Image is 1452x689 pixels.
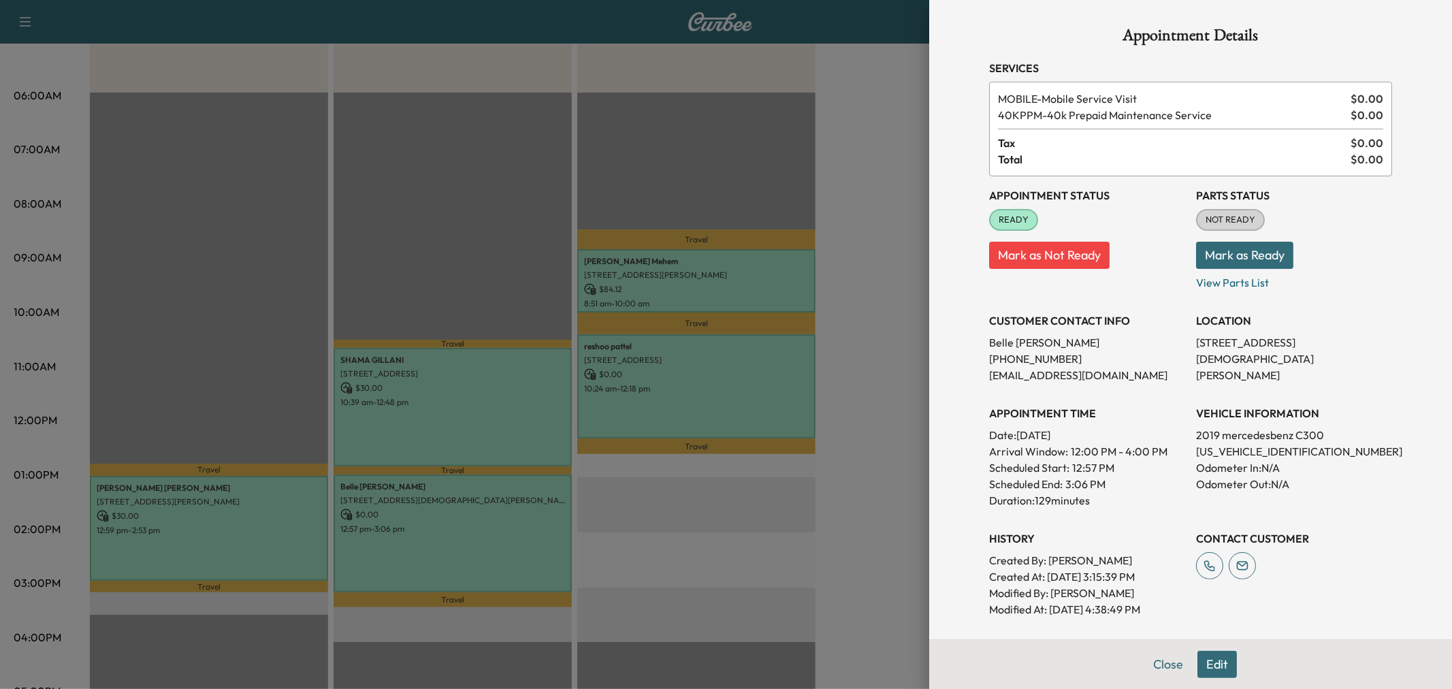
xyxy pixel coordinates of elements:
p: [PHONE_NUMBER] [989,351,1185,367]
p: Date: [DATE] [989,427,1185,443]
h3: VEHICLE INFORMATION [1196,405,1392,421]
p: 2019 mercedesbenz C300 [1196,427,1392,443]
p: Belle [PERSON_NAME] [989,334,1185,351]
p: [EMAIL_ADDRESS][DOMAIN_NAME] [989,367,1185,383]
p: View Parts List [1196,269,1392,291]
p: Odometer In: N/A [1196,460,1392,476]
span: Tax [998,135,1351,151]
p: Modified By : [PERSON_NAME] [989,585,1185,601]
button: Close [1144,651,1192,678]
p: [STREET_ADDRESS][DEMOGRAPHIC_DATA][PERSON_NAME] [1196,334,1392,383]
span: $ 0.00 [1351,135,1383,151]
p: Created At : [DATE] 3:15:39 PM [989,568,1185,585]
button: Edit [1197,651,1237,678]
p: [US_VEHICLE_IDENTIFICATION_NUMBER] [1196,443,1392,460]
p: Created By : [PERSON_NAME] [989,552,1185,568]
button: Mark as Ready [1196,242,1293,269]
span: Total [998,151,1351,167]
span: $ 0.00 [1351,151,1383,167]
h3: LOCATION [1196,313,1392,329]
h3: CUSTOMER CONTACT INFO [989,313,1185,329]
h3: Parts Status [1196,187,1392,204]
p: Arrival Window: [989,443,1185,460]
span: $ 0.00 [1351,107,1383,123]
p: Scheduled End: [989,476,1063,492]
p: 3:06 PM [1065,476,1106,492]
p: 12:57 PM [1072,460,1114,476]
span: Mobile Service Visit [998,91,1345,107]
p: Duration: 129 minutes [989,492,1185,509]
p: Modified At : [DATE] 4:38:49 PM [989,601,1185,618]
h3: APPOINTMENT TIME [989,405,1185,421]
h3: Services [989,60,1392,76]
span: $ 0.00 [1351,91,1383,107]
p: Odometer Out: N/A [1196,476,1392,492]
h3: History [989,530,1185,547]
h3: CONTACT CUSTOMER [1196,530,1392,547]
span: NOT READY [1197,213,1263,227]
span: 40k Prepaid Maintenance Service [998,107,1345,123]
span: READY [990,213,1037,227]
h1: Appointment Details [989,27,1392,49]
span: 12:00 PM - 4:00 PM [1071,443,1167,460]
button: Mark as Not Ready [989,242,1110,269]
h3: Appointment Status [989,187,1185,204]
p: Scheduled Start: [989,460,1069,476]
